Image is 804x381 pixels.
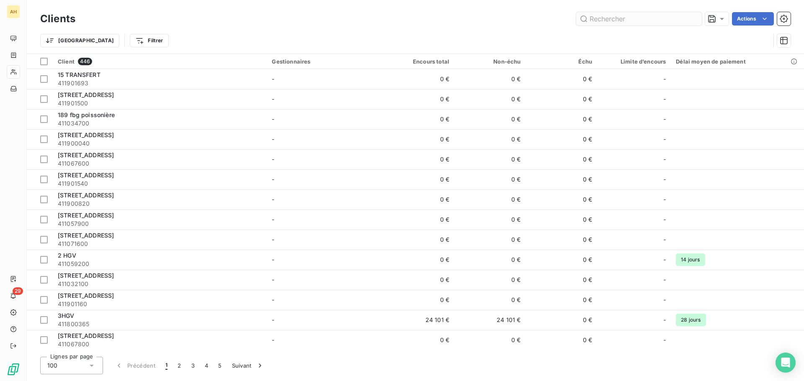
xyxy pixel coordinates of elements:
[663,135,666,143] span: -
[40,34,119,47] button: [GEOGRAPHIC_DATA]
[526,230,597,250] td: 0 €
[526,310,597,330] td: 0 €
[383,89,454,109] td: 0 €
[40,11,75,26] h3: Clients
[58,71,100,78] span: 15 TRANSFERT
[383,69,454,89] td: 0 €
[58,252,76,259] span: 2 HGV
[272,156,274,163] span: -
[78,58,92,65] span: 446
[454,129,526,149] td: 0 €
[58,292,114,299] span: [STREET_ADDRESS]
[58,220,262,228] span: 411057900
[383,149,454,169] td: 0 €
[663,276,666,284] span: -
[383,230,454,250] td: 0 €
[663,316,666,324] span: -
[58,179,262,188] span: 411901540
[58,171,114,179] span: [STREET_ADDRESS]
[526,210,597,230] td: 0 €
[200,357,213,374] button: 4
[526,290,597,310] td: 0 €
[526,109,597,129] td: 0 €
[663,95,666,103] span: -
[454,89,526,109] td: 0 €
[272,58,378,65] div: Gestionnaires
[526,89,597,109] td: 0 €
[454,210,526,230] td: 0 €
[663,215,666,224] span: -
[526,149,597,169] td: 0 €
[58,280,262,288] span: 411032100
[272,115,274,123] span: -
[454,270,526,290] td: 0 €
[58,131,114,138] span: [STREET_ADDRESS]
[58,212,114,219] span: [STREET_ADDRESS]
[454,189,526,210] td: 0 €
[272,196,274,203] span: -
[58,192,114,199] span: [STREET_ADDRESS]
[272,256,274,263] span: -
[13,287,23,295] span: 29
[732,12,774,26] button: Actions
[663,235,666,244] span: -
[47,361,57,370] span: 100
[454,250,526,270] td: 0 €
[58,79,262,87] span: 411901693
[213,357,227,374] button: 5
[272,236,274,243] span: -
[663,175,666,184] span: -
[272,276,274,283] span: -
[383,290,454,310] td: 0 €
[165,361,167,370] span: 1
[58,312,75,319] span: 3HGV
[58,151,114,159] span: [STREET_ADDRESS]
[663,195,666,204] span: -
[58,119,262,128] span: 411034700
[110,357,160,374] button: Précédent
[663,256,666,264] span: -
[776,353,796,373] div: Open Intercom Messenger
[173,357,186,374] button: 2
[526,330,597,350] td: 0 €
[383,109,454,129] td: 0 €
[454,330,526,350] td: 0 €
[186,357,200,374] button: 3
[526,169,597,189] td: 0 €
[454,109,526,129] td: 0 €
[383,129,454,149] td: 0 €
[676,314,706,326] span: 28 jours
[526,189,597,210] td: 0 €
[58,300,262,308] span: 411901160
[272,95,274,102] span: -
[383,250,454,270] td: 0 €
[383,189,454,210] td: 0 €
[58,99,262,107] span: 411901500
[454,230,526,250] td: 0 €
[663,296,666,304] span: -
[663,75,666,83] span: -
[272,176,274,183] span: -
[454,149,526,169] td: 0 €
[272,75,274,82] span: -
[383,169,454,189] td: 0 €
[58,240,262,248] span: 411071600
[676,58,799,65] div: Délai moyen de paiement
[7,363,20,376] img: Logo LeanPay
[58,332,114,339] span: [STREET_ADDRESS]
[454,310,526,330] td: 24 101 €
[130,34,168,47] button: Filtrer
[576,12,702,26] input: Rechercher
[602,58,666,65] div: Limite d’encours
[272,136,274,143] span: -
[58,58,75,65] span: Client
[58,260,262,268] span: 411059200
[272,316,274,323] span: -
[454,290,526,310] td: 0 €
[531,58,592,65] div: Échu
[676,253,705,266] span: 14 jours
[383,210,454,230] td: 0 €
[58,139,262,148] span: 411900040
[58,320,262,328] span: 411800365
[663,155,666,164] span: -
